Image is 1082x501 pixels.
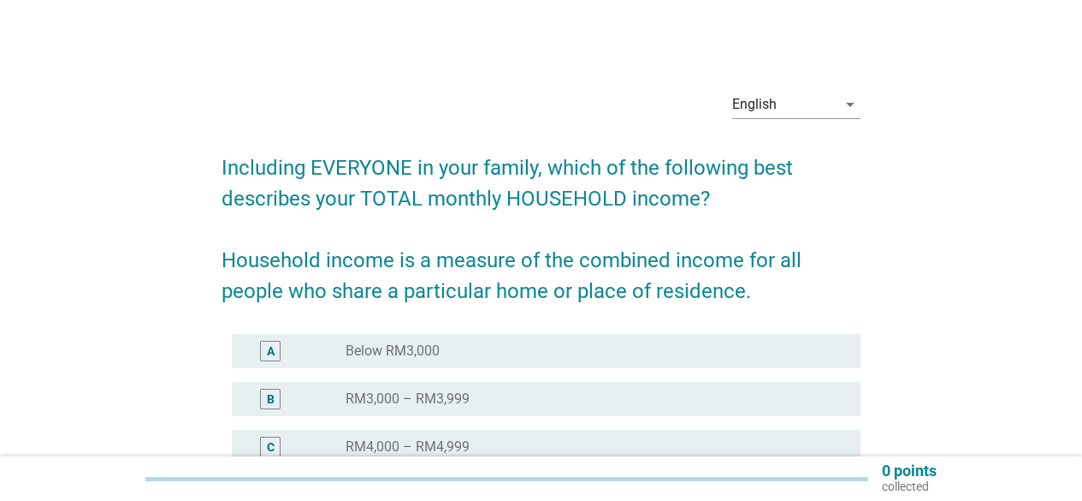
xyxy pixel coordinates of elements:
h2: Including EVERYONE in your family, which of the following best describes your TOTAL monthly HOUSE... [222,135,860,307]
div: B [267,391,275,409]
label: RM3,000 – RM3,999 [346,391,470,408]
p: 0 points [882,463,937,479]
label: Below RM3,000 [346,343,440,360]
label: RM4,000 – RM4,999 [346,438,470,456]
div: English [732,97,777,112]
div: A [267,343,275,361]
p: collected [882,479,937,494]
div: C [267,438,275,456]
i: arrow_drop_down [840,94,860,115]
